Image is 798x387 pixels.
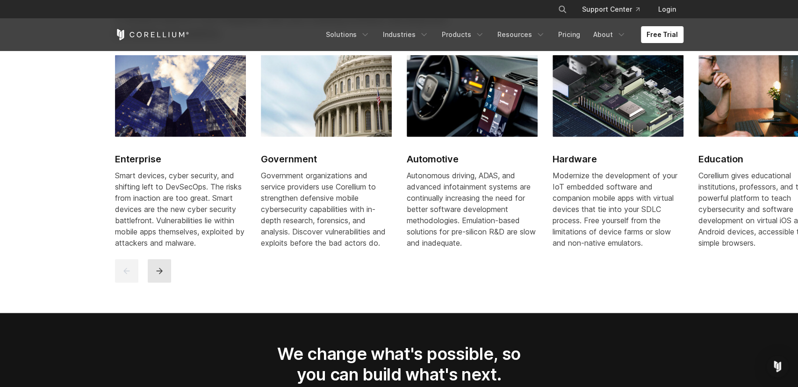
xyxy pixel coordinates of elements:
a: Resources [492,26,551,43]
a: Corellium Home [115,29,189,40]
h2: Hardware [553,152,683,166]
a: About [588,26,632,43]
div: Navigation Menu [320,26,683,43]
a: Government Government Government organizations and service providers use Corellium to strengthen ... [261,55,392,259]
img: Government [261,55,392,136]
a: Support Center [575,1,647,18]
div: Open Intercom Messenger [766,355,789,378]
div: Smart devices, cyber security, and shifting left to DevSecOps. The risks from inaction are too gr... [115,169,246,248]
h2: Enterprise [115,152,246,166]
h2: Automotive [407,152,538,166]
a: Solutions [320,26,375,43]
a: Free Trial [641,26,683,43]
div: Government organizations and service providers use Corellium to strengthen defensive mobile cyber... [261,169,392,248]
button: next [148,259,171,283]
button: previous [115,259,138,283]
img: Automotive [407,55,538,136]
span: Modernize the development of your IoT embedded software and companion mobile apps with virtual de... [553,170,677,247]
img: Hardware [553,55,683,136]
div: Navigation Menu [546,1,683,18]
a: Automotive Automotive Autonomous driving, ADAS, and advanced infotainment systems are continually... [407,55,538,259]
a: Products [436,26,490,43]
a: Pricing [553,26,586,43]
a: Login [651,1,683,18]
button: Search [554,1,571,18]
div: Autonomous driving, ADAS, and advanced infotainment systems are continually increasing the need f... [407,169,538,248]
a: Hardware Hardware Modernize the development of your IoT embedded software and companion mobile ap... [553,55,683,259]
a: Enterprise Enterprise Smart devices, cyber security, and shifting left to DevSecOps. The risks fr... [115,55,246,259]
h2: Government [261,152,392,166]
img: Enterprise [115,55,246,136]
a: Industries [377,26,434,43]
h2: We change what's possible, so you can build what's next. [262,343,537,385]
